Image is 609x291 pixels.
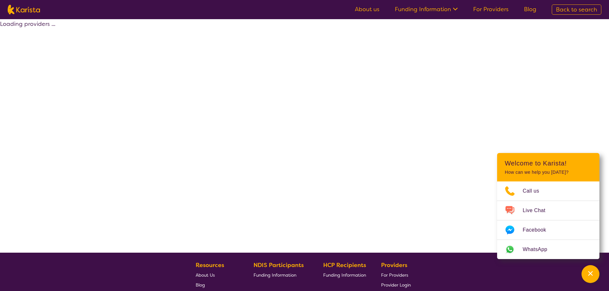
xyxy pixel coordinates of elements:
[323,272,366,278] span: Funding Information
[254,261,304,269] b: NDIS Participants
[497,153,599,259] div: Channel Menu
[505,170,592,175] p: How can we help you [DATE]?
[552,4,601,15] a: Back to search
[473,5,509,13] a: For Providers
[523,206,553,215] span: Live Chat
[523,186,547,196] span: Call us
[381,280,411,290] a: Provider Login
[381,282,411,288] span: Provider Login
[395,5,458,13] a: Funding Information
[582,265,599,283] button: Channel Menu
[323,261,366,269] b: HCP Recipients
[254,272,296,278] span: Funding Information
[505,159,592,167] h2: Welcome to Karista!
[556,6,597,13] span: Back to search
[523,245,555,254] span: WhatsApp
[196,261,224,269] b: Resources
[524,5,536,13] a: Blog
[523,225,554,235] span: Facebook
[196,272,215,278] span: About Us
[381,270,411,280] a: For Providers
[196,280,238,290] a: Blog
[8,5,40,14] img: Karista logo
[254,270,308,280] a: Funding Information
[497,240,599,259] a: Web link opens in a new tab.
[381,261,407,269] b: Providers
[323,270,366,280] a: Funding Information
[196,270,238,280] a: About Us
[381,272,408,278] span: For Providers
[497,181,599,259] ul: Choose channel
[355,5,379,13] a: About us
[196,282,205,288] span: Blog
